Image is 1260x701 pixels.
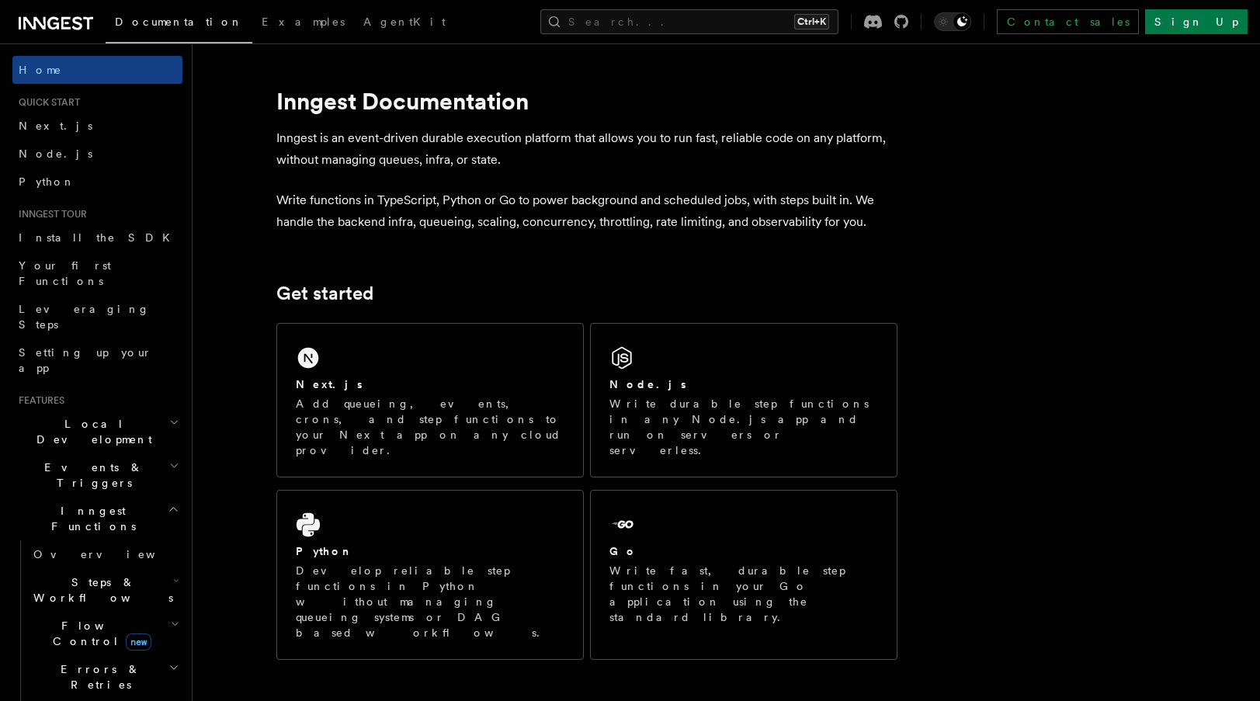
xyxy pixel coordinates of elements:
span: Features [12,394,64,407]
span: Node.js [19,147,92,160]
a: Overview [27,540,182,568]
span: Overview [33,548,193,560]
span: Errors & Retries [27,661,168,692]
p: Write functions in TypeScript, Python or Go to power background and scheduled jobs, with steps bu... [276,189,897,233]
button: Errors & Retries [27,655,182,699]
a: Next.jsAdd queueing, events, crons, and step functions to your Next app on any cloud provider. [276,323,584,477]
a: PythonDevelop reliable step functions in Python without managing queueing systems or DAG based wo... [276,490,584,660]
a: Home [12,56,182,84]
h2: Go [609,543,637,559]
span: Flow Control [27,618,171,649]
span: Documentation [115,16,243,28]
button: Flow Controlnew [27,612,182,655]
a: Documentation [106,5,252,43]
a: Node.js [12,140,182,168]
button: Search...Ctrl+K [540,9,838,34]
span: Inngest Functions [12,503,168,534]
p: Add queueing, events, crons, and step functions to your Next app on any cloud provider. [296,396,564,458]
span: AgentKit [363,16,446,28]
button: Events & Triggers [12,453,182,497]
a: GoWrite fast, durable step functions in your Go application using the standard library. [590,490,897,660]
h2: Node.js [609,377,686,392]
span: Events & Triggers [12,460,169,491]
span: Next.js [19,120,92,132]
a: Your first Functions [12,252,182,295]
span: Setting up your app [19,346,152,374]
span: Home [19,62,62,78]
a: Leveraging Steps [12,295,182,338]
a: Setting up your app [12,338,182,382]
a: Get started [276,283,373,304]
a: AgentKit [354,5,455,42]
a: Next.js [12,112,182,140]
a: Contact sales [997,9,1139,34]
span: Inngest tour [12,208,87,220]
h2: Python [296,543,353,559]
p: Write durable step functions in any Node.js app and run on servers or serverless. [609,396,878,458]
span: Leveraging Steps [19,303,150,331]
span: Examples [262,16,345,28]
span: new [126,633,151,651]
button: Steps & Workflows [27,568,182,612]
p: Develop reliable step functions in Python without managing queueing systems or DAG based workflows. [296,563,564,640]
span: Quick start [12,96,80,109]
span: Steps & Workflows [27,574,173,606]
p: Write fast, durable step functions in your Go application using the standard library. [609,563,878,625]
kbd: Ctrl+K [794,14,829,29]
span: Python [19,175,75,188]
span: Your first Functions [19,259,111,287]
button: Local Development [12,410,182,453]
a: Install the SDK [12,224,182,252]
a: Node.jsWrite durable step functions in any Node.js app and run on servers or serverless. [590,323,897,477]
a: Python [12,168,182,196]
a: Sign Up [1145,9,1248,34]
h1: Inngest Documentation [276,87,897,115]
button: Toggle dark mode [934,12,971,31]
button: Inngest Functions [12,497,182,540]
a: Examples [252,5,354,42]
p: Inngest is an event-driven durable execution platform that allows you to run fast, reliable code ... [276,127,897,171]
h2: Next.js [296,377,363,392]
span: Local Development [12,416,169,447]
span: Install the SDK [19,231,179,244]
